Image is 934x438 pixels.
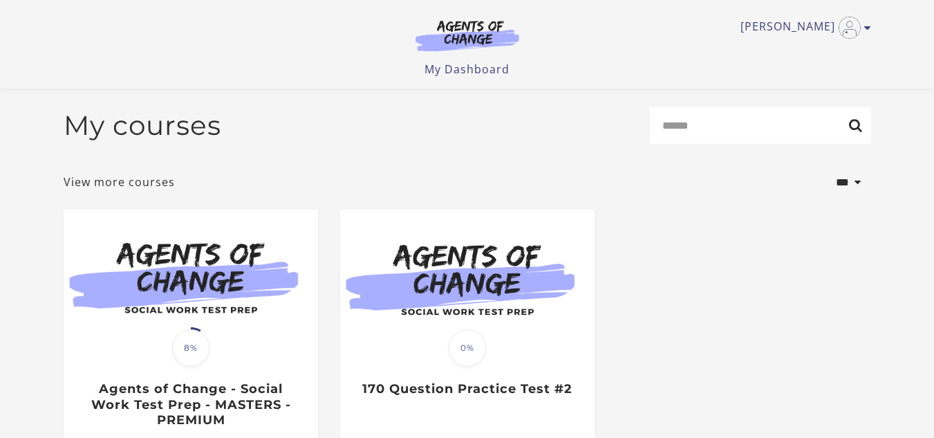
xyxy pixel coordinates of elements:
[740,17,864,39] a: Toggle menu
[449,329,486,367] span: 0%
[424,62,510,77] a: My Dashboard
[78,381,303,428] h3: Agents of Change - Social Work Test Prep - MASTERS - PREMIUM
[355,381,579,397] h3: 170 Question Practice Test #2
[64,109,221,142] h2: My courses
[64,174,175,190] a: View more courses
[401,19,534,51] img: Agents of Change Logo
[172,329,209,367] span: 8%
